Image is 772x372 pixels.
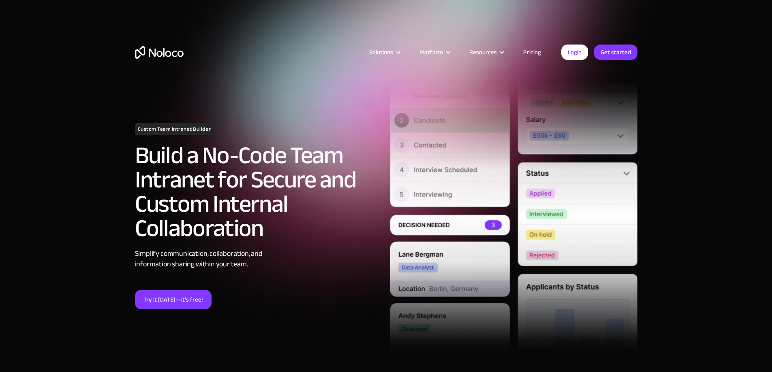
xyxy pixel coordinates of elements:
a: Try it [DATE]—it’s free! [135,290,212,309]
div: Platform [419,47,443,57]
div: Resources [469,47,497,57]
a: Login [561,45,588,60]
a: Pricing [513,47,551,57]
div: Solutions [359,47,409,57]
div: Resources [459,47,513,57]
h1: Custom Team Intranet Builder [135,123,214,135]
h2: Build a No-Code Team Intranet for Secure and Custom Internal Collaboration [135,143,382,240]
div: Platform [409,47,459,57]
a: Get started [594,45,637,60]
div: Solutions [369,47,393,57]
div: Simplify communication, collaboration, and information sharing within your team. [135,249,382,270]
a: home [135,46,184,59]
